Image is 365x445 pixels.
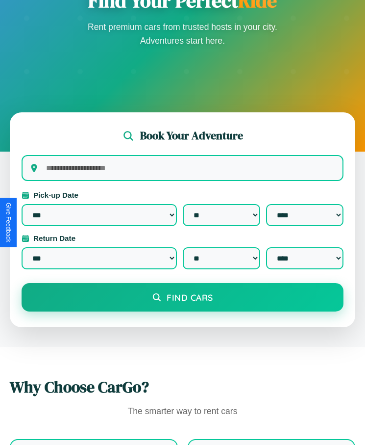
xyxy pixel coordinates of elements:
button: Find Cars [22,283,343,312]
h2: Book Your Adventure [140,128,243,143]
h2: Why Choose CarGo? [10,376,355,398]
p: Rent premium cars from trusted hosts in your city. Adventures start here. [85,20,281,48]
div: Give Feedback [5,203,12,242]
label: Pick-up Date [22,191,343,199]
p: The smarter way to rent cars [10,404,355,419]
label: Return Date [22,234,343,242]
